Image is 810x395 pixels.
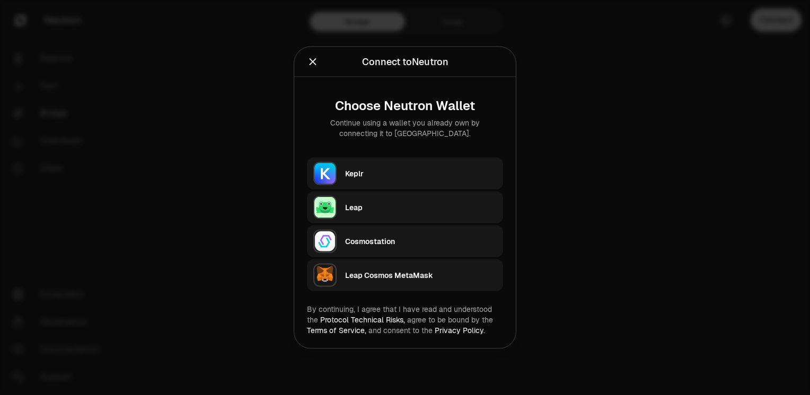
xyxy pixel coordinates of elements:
[313,230,337,253] img: Cosmostation
[315,98,495,113] div: Choose Neutron Wallet
[435,326,485,335] a: Privacy Policy.
[313,162,337,185] img: Keplr
[362,55,448,69] div: Connect to Neutron
[345,270,497,281] div: Leap Cosmos MetaMask
[345,168,497,179] div: Keplr
[307,158,503,190] button: KeplrKeplr
[345,236,497,247] div: Cosmostation
[320,315,405,325] a: Protocol Technical Risks,
[307,192,503,223] button: LeapLeap
[345,202,497,213] div: Leap
[307,55,319,69] button: Close
[313,196,337,219] img: Leap
[315,118,495,139] div: Continue using a wallet you already own by connecting it to [GEOGRAPHIC_DATA].
[307,226,503,257] button: CosmostationCosmostation
[307,259,503,291] button: Leap Cosmos MetaMaskLeap Cosmos MetaMask
[307,326,366,335] a: Terms of Service,
[307,304,503,336] div: By continuing, I agree that I have read and understood the agree to be bound by the and consent t...
[313,264,337,287] img: Leap Cosmos MetaMask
